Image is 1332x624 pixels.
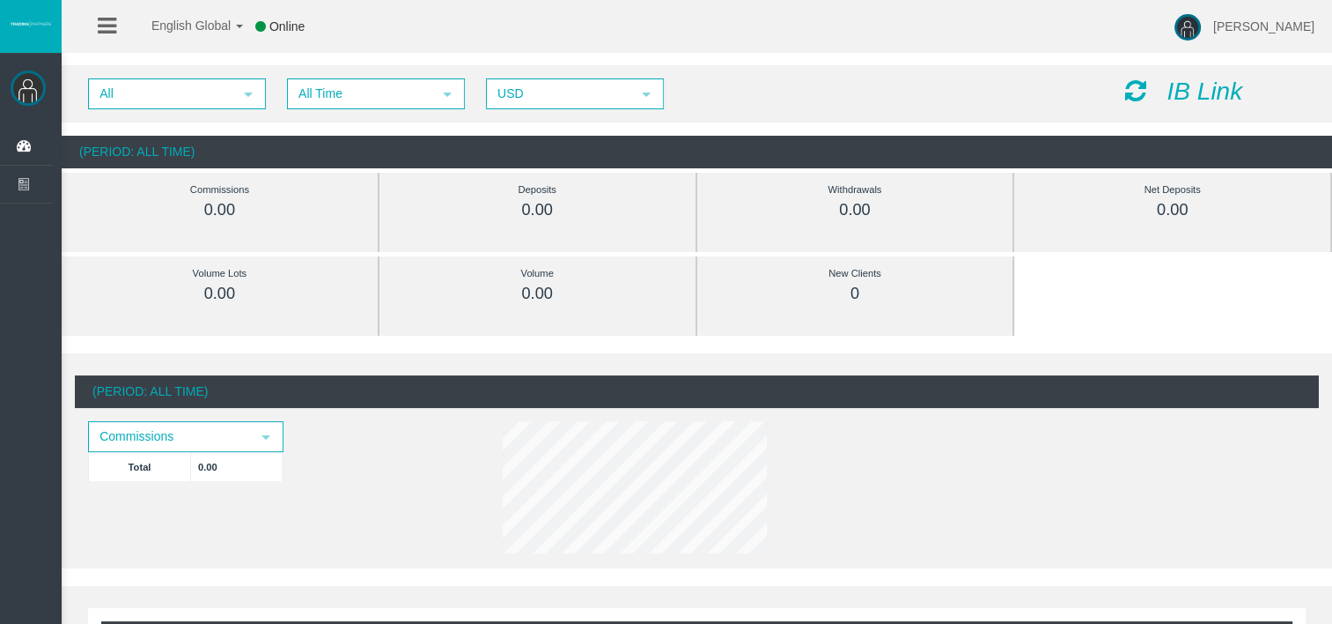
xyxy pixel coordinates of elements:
div: Deposits [419,180,656,200]
div: 0.00 [101,284,338,304]
span: English Global [129,19,231,33]
div: Withdrawals [737,180,974,200]
i: IB Link [1166,78,1242,105]
span: select [241,87,255,101]
span: Online [269,19,305,33]
div: New Clients [737,264,974,284]
div: 0.00 [101,200,338,220]
span: select [440,87,454,101]
div: 0.00 [419,284,656,304]
td: 0.00 [191,452,283,481]
div: 0 [737,284,974,304]
div: Commissions [101,180,338,200]
span: All Time [289,80,431,108]
td: Total [89,452,191,481]
span: USD [488,80,630,108]
span: [PERSON_NAME] [1213,19,1314,33]
div: Net Deposits [1054,180,1291,200]
i: Reload Dashboard [1125,78,1146,103]
span: select [639,87,653,101]
span: Commissions [90,423,250,450]
div: Volume [419,264,656,284]
div: 0.00 [419,200,656,220]
div: 0.00 [737,200,974,220]
div: Volume Lots [101,264,338,284]
img: user-image [1174,14,1201,41]
img: logo.svg [9,20,53,27]
div: (Period: All Time) [75,375,1319,408]
div: (Period: All Time) [62,136,1332,168]
span: All [90,80,232,108]
div: 0.00 [1054,200,1291,220]
span: select [259,430,273,444]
